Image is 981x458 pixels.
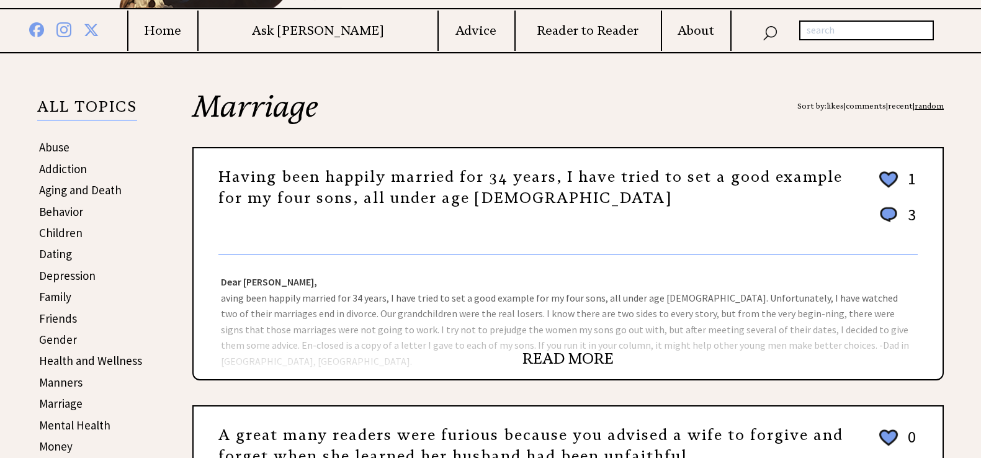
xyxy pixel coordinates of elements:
[128,23,196,38] a: Home
[39,225,83,240] a: Children
[902,168,916,203] td: 1
[39,246,72,261] a: Dating
[37,100,137,121] p: ALL TOPICS
[39,375,83,390] a: Manners
[84,20,99,37] img: x%20blue.png
[516,23,660,38] a: Reader to Reader
[199,23,436,38] a: Ask [PERSON_NAME]
[39,418,110,433] a: Mental Health
[915,101,944,110] a: random
[194,255,943,379] div: aving been happily married for 34 years, I have tried to set a good example for my four sons, all...
[39,268,96,283] a: Depression
[218,168,843,207] a: Having been happily married for 34 years, I have tried to set a good example for my four sons, al...
[39,332,77,347] a: Gender
[56,20,71,37] img: instagram%20blue.png
[797,91,944,121] div: Sort by: | | |
[221,276,317,288] strong: Dear [PERSON_NAME],
[39,140,69,155] a: Abuse
[39,311,77,326] a: Friends
[39,396,83,411] a: Marriage
[799,20,934,40] input: search
[39,353,142,368] a: Health and Wellness
[39,289,71,304] a: Family
[522,349,614,368] a: READ MORE
[877,427,900,449] img: heart_outline%202.png
[39,204,83,219] a: Behavior
[763,23,777,41] img: search_nav.png
[877,205,900,225] img: message_round%201.png
[39,182,122,197] a: Aging and Death
[877,169,900,191] img: heart_outline%202.png
[902,204,916,237] td: 3
[662,23,729,38] a: About
[888,101,913,110] a: recent
[39,161,87,176] a: Addiction
[846,101,886,110] a: comments
[39,439,73,454] a: Money
[439,23,513,38] a: Advice
[192,91,944,147] h2: Marriage
[29,20,44,37] img: facebook%20blue.png
[826,101,844,110] a: likes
